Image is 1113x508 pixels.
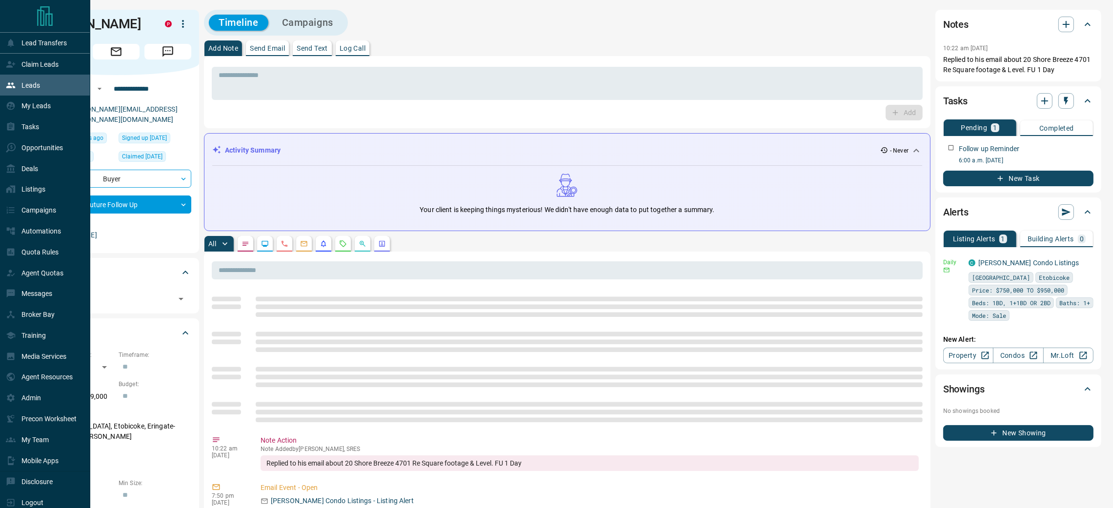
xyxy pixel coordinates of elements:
p: Pending [961,124,987,131]
svg: Calls [281,240,288,248]
div: condos.ca [969,259,975,266]
span: Price: $750,000 TO $950,000 [972,285,1064,295]
button: Open [94,83,105,95]
span: Baths: 1+ [1059,298,1090,308]
div: Notes [943,13,1093,36]
div: Alerts [943,200,1093,224]
div: Sat Oct 03 2020 [119,151,191,165]
p: Building Alerts [1028,235,1074,242]
div: Sat Oct 03 2020 [119,133,191,146]
button: Open [174,292,188,306]
span: [GEOGRAPHIC_DATA] [972,273,1030,282]
p: [GEOGRAPHIC_DATA], Etobicoke, Eringate-Centennial-[PERSON_NAME] [41,418,191,445]
p: [PERSON_NAME] [41,227,191,243]
svg: Requests [339,240,347,248]
p: No showings booked [943,407,1093,415]
svg: Lead Browsing Activity [261,240,269,248]
p: Listing Alerts [953,235,995,242]
p: Follow up Reminder [959,144,1019,154]
div: Tasks [943,89,1093,113]
p: Send Email [250,45,285,52]
h2: Alerts [943,204,969,220]
p: Completed [1039,125,1074,132]
p: Add Note [208,45,238,52]
h2: Tasks [943,93,968,109]
div: Future Follow Up [41,195,191,214]
span: Claimed [DATE] [122,152,162,161]
h2: Notes [943,17,969,32]
p: Replied to his email about 20 Shore Breeze 4701 Re Square footage & Level. FU 1 Day [943,55,1093,75]
div: property.ca [165,20,172,27]
p: Budget: [119,380,191,389]
p: Min Size: [119,479,191,488]
div: Showings [943,377,1093,401]
p: Daily [943,258,963,267]
div: Criteria [41,321,191,345]
svg: Email [943,267,950,274]
p: Log Call [340,45,365,52]
button: Campaigns [272,15,343,31]
p: 1 [993,124,997,131]
p: Email Event - Open [261,483,919,493]
p: [DATE] [212,499,246,506]
p: Note Action [261,435,919,446]
div: Tags [41,261,191,284]
p: Claimed By: [41,218,191,227]
a: [PERSON_NAME] Condo Listings [978,259,1079,267]
div: Replied to his email about 20 Shore Breeze 4701 Re Square footage & Level. FU 1 Day [261,455,919,471]
p: 0 [1080,235,1084,242]
h2: Showings [943,381,985,397]
p: [PERSON_NAME] Condo Listings - Listing Alert [271,496,414,506]
button: New Showing [943,425,1093,441]
p: 6:00 a.m. [DATE] [959,156,1093,165]
div: Activity Summary- Never [212,141,922,159]
p: 10:22 am [212,445,246,452]
p: 7:50 pm [212,492,246,499]
svg: Agent Actions [378,240,386,248]
svg: Notes [242,240,249,248]
span: Signed up [DATE] [122,133,167,143]
p: Note Added by [PERSON_NAME], SRES [261,446,919,452]
p: - Never [890,146,909,155]
button: Timeline [209,15,268,31]
div: Buyer [41,170,191,188]
p: Your client is keeping things mysterious! We didn't have enough data to put together a summary. [420,205,714,215]
button: New Task [943,171,1093,186]
svg: Opportunities [359,240,366,248]
p: Timeframe: [119,351,191,359]
a: Condos [993,348,1043,363]
span: Beds: 1BD, 1+1BD OR 2BD [972,298,1051,308]
svg: Listing Alerts [320,240,327,248]
span: Mode: Sale [972,311,1006,320]
h1: [PERSON_NAME] [41,16,150,32]
span: Message [144,44,191,59]
p: All [208,240,216,247]
p: [DATE] [212,452,246,459]
p: Activity Summary [225,145,281,156]
a: Property [943,348,993,363]
p: Areas Searched: [41,410,191,418]
span: Etobicoke [1039,273,1070,282]
p: 1 [1001,235,1005,242]
p: Motivation: [41,449,191,458]
p: Send Text [297,45,328,52]
a: Mr.Loft [1043,348,1093,363]
span: Email [93,44,140,59]
a: [PERSON_NAME][EMAIL_ADDRESS][PERSON_NAME][DOMAIN_NAME] [67,105,178,123]
p: 10:22 am [DATE] [943,45,988,52]
p: New Alert: [943,334,1093,345]
svg: Emails [300,240,308,248]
